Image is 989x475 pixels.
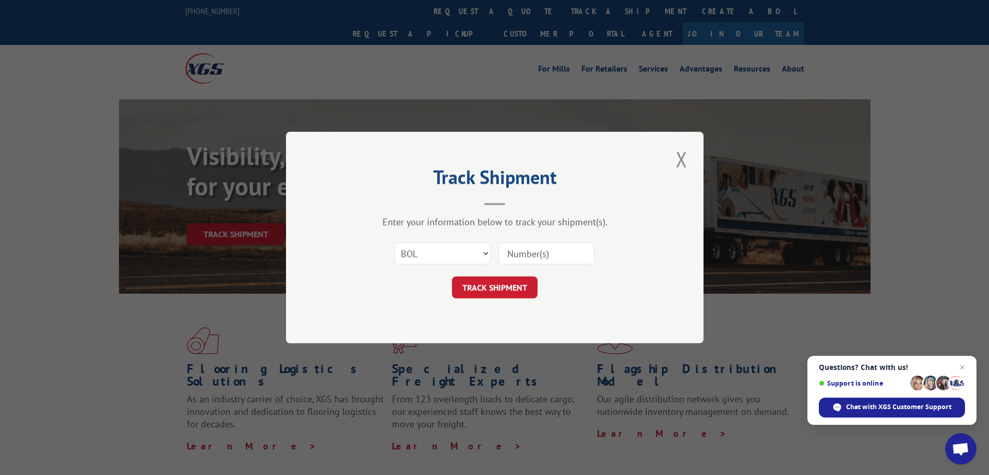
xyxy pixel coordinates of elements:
button: TRACK SHIPMENT [452,276,538,298]
span: Support is online [819,379,907,387]
div: Enter your information below to track your shipment(s). [338,216,651,228]
button: Close modal [673,145,690,173]
h2: Track Shipment [338,170,651,190]
span: Chat with XGS Customer Support [819,398,965,418]
a: Open chat [945,433,976,465]
input: Number(s) [498,242,594,264]
span: Questions? Chat with us! [819,363,965,372]
span: Chat with XGS Customer Support [846,402,951,412]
